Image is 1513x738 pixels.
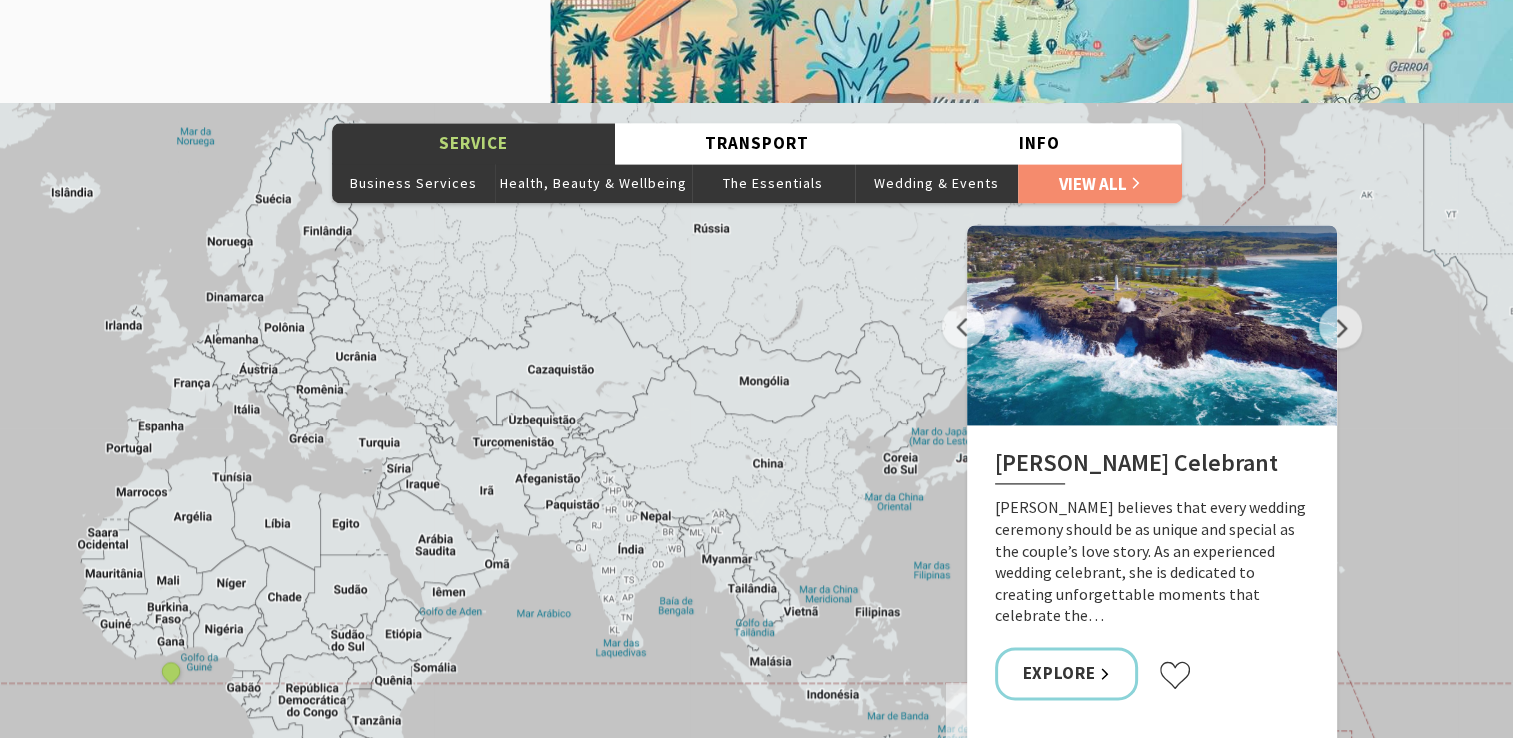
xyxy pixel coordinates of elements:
[158,658,184,684] button: See detail about Elopements by Sharon
[1018,163,1181,203] a: View All
[615,123,898,164] button: Transport
[942,305,985,348] button: Previous
[692,163,855,203] button: The Essentials
[995,647,1139,700] a: Explore
[332,123,615,164] button: Service
[898,123,1181,164] button: Info
[855,163,1018,203] button: Wedding & Events
[495,163,692,203] button: Health, Beauty & Wellbeing
[995,497,1309,627] p: [PERSON_NAME] believes that every wedding ceremony should be as unique and special as the couple’...
[1158,660,1192,690] button: Click to favourite Trish Fallon Celebrant
[332,163,495,203] button: Business Services
[995,449,1309,485] h2: [PERSON_NAME] Celebrant
[1319,305,1362,348] button: Next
